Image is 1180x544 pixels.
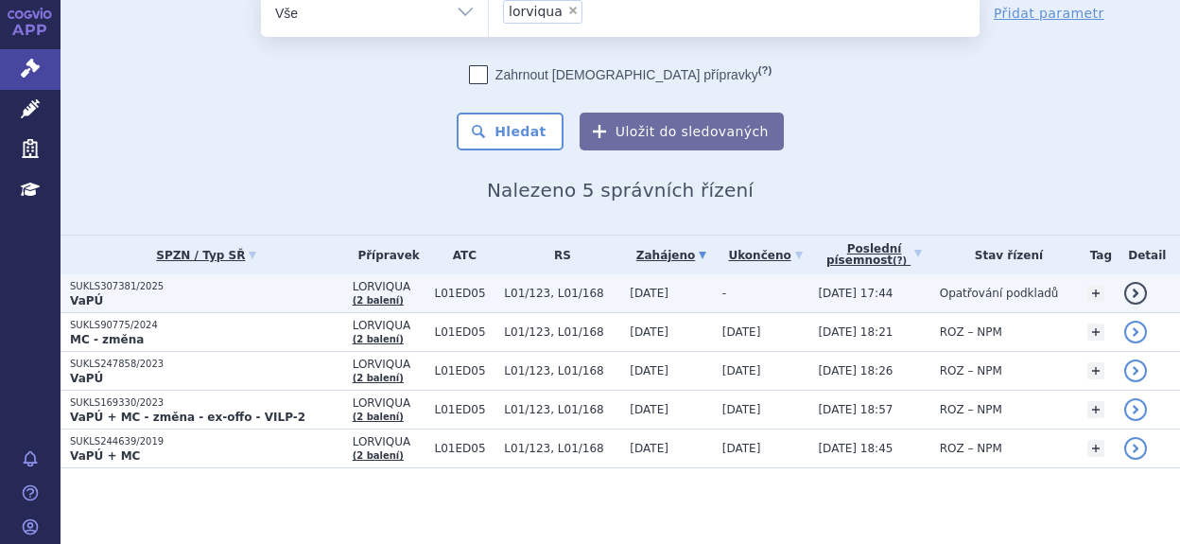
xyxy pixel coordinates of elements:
span: ROZ – NPM [940,442,1002,455]
a: + [1087,324,1104,341]
span: [DATE] 18:26 [818,364,893,377]
span: LORVIQUA [353,319,425,332]
p: SUKLS169330/2023 [70,396,343,410]
span: [DATE] 18:21 [818,325,893,339]
span: [DATE] [722,325,761,339]
span: L01ED05 [435,325,495,339]
button: Uložit do sledovaných [580,113,784,150]
span: [DATE] 18:45 [818,442,893,455]
span: LORVIQUA [353,396,425,410]
a: Zahájeno [630,242,712,269]
span: [DATE] [722,442,761,455]
strong: MC - změna [70,333,144,346]
a: (2 balení) [353,412,404,422]
th: Stav řízení [930,236,1079,274]
span: L01ED05 [435,364,495,377]
th: Tag [1078,236,1114,274]
button: Hledat [457,113,564,150]
span: - [722,287,726,300]
strong: VaPÚ + MC [70,449,140,463]
a: + [1087,401,1104,418]
a: SPZN / Typ SŘ [70,242,343,269]
a: detail [1124,360,1147,382]
span: ROZ – NPM [940,403,1002,416]
a: detail [1124,398,1147,421]
span: ROZ – NPM [940,325,1002,339]
span: L01/123, L01/168 [504,364,620,377]
span: L01/123, L01/168 [504,287,620,300]
span: ROZ – NPM [940,364,1002,377]
span: L01/123, L01/168 [504,403,620,416]
p: SUKLS307381/2025 [70,280,343,293]
span: [DATE] [630,442,668,455]
span: Nalezeno 5 správních řízení [487,179,754,202]
abbr: (?) [893,255,907,267]
th: Přípravek [343,236,425,274]
abbr: (?) [758,64,772,77]
a: (2 balení) [353,450,404,461]
a: Poslednípísemnost(?) [818,236,929,274]
a: (2 balení) [353,373,404,383]
label: Zahrnout [DEMOGRAPHIC_DATA] přípravky [469,65,772,84]
span: [DATE] [630,325,668,339]
span: [DATE] [630,403,668,416]
strong: VaPÚ + MC - změna - ex-offo - VILP-2 [70,411,305,424]
a: (2 balení) [353,334,404,344]
a: detail [1124,282,1147,305]
p: SUKLS90775/2024 [70,319,343,332]
a: + [1087,362,1104,379]
span: L01ED05 [435,287,495,300]
span: LORVIQUA [353,280,425,293]
a: detail [1124,321,1147,343]
span: [DATE] [630,364,668,377]
a: + [1087,285,1104,302]
p: SUKLS244639/2019 [70,435,343,448]
span: LORVIQUA [353,358,425,371]
span: [DATE] [722,403,761,416]
a: (2 balení) [353,295,404,306]
span: lorviqua [509,5,563,18]
span: L01ED05 [435,403,495,416]
span: Opatřování podkladů [940,287,1059,300]
a: Ukončeno [722,242,809,269]
span: LORVIQUA [353,435,425,448]
span: L01/123, L01/168 [504,442,620,455]
p: SUKLS247858/2023 [70,358,343,371]
a: detail [1124,437,1147,460]
span: [DATE] 18:57 [818,403,893,416]
th: ATC [425,236,495,274]
span: [DATE] [722,364,761,377]
strong: VaPÚ [70,372,103,385]
span: [DATE] [630,287,668,300]
span: L01/123, L01/168 [504,325,620,339]
a: Přidat parametr [994,4,1104,23]
span: L01ED05 [435,442,495,455]
a: + [1087,440,1104,457]
span: × [567,5,579,16]
th: RS [495,236,620,274]
th: Detail [1115,236,1180,274]
strong: VaPÚ [70,294,103,307]
span: [DATE] 17:44 [818,287,893,300]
